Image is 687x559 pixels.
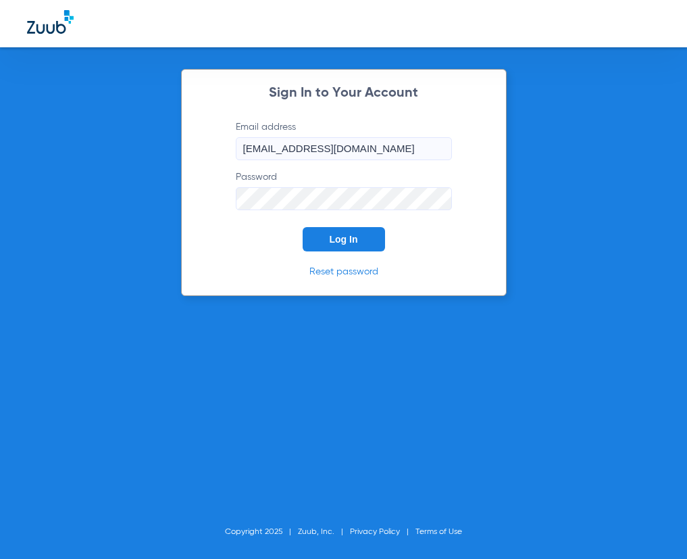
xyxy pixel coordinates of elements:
label: Email address [236,120,452,160]
img: Zuub Logo [27,10,74,34]
label: Password [236,170,452,210]
a: Terms of Use [415,528,462,536]
iframe: Chat Widget [619,494,687,559]
li: Copyright 2025 [225,525,298,539]
a: Privacy Policy [350,528,400,536]
li: Zuub, Inc. [298,525,350,539]
input: Password [236,187,452,210]
span: Log In [330,234,358,245]
button: Log In [303,227,385,251]
a: Reset password [309,267,378,276]
input: Email address [236,137,452,160]
h2: Sign In to Your Account [215,87,472,100]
